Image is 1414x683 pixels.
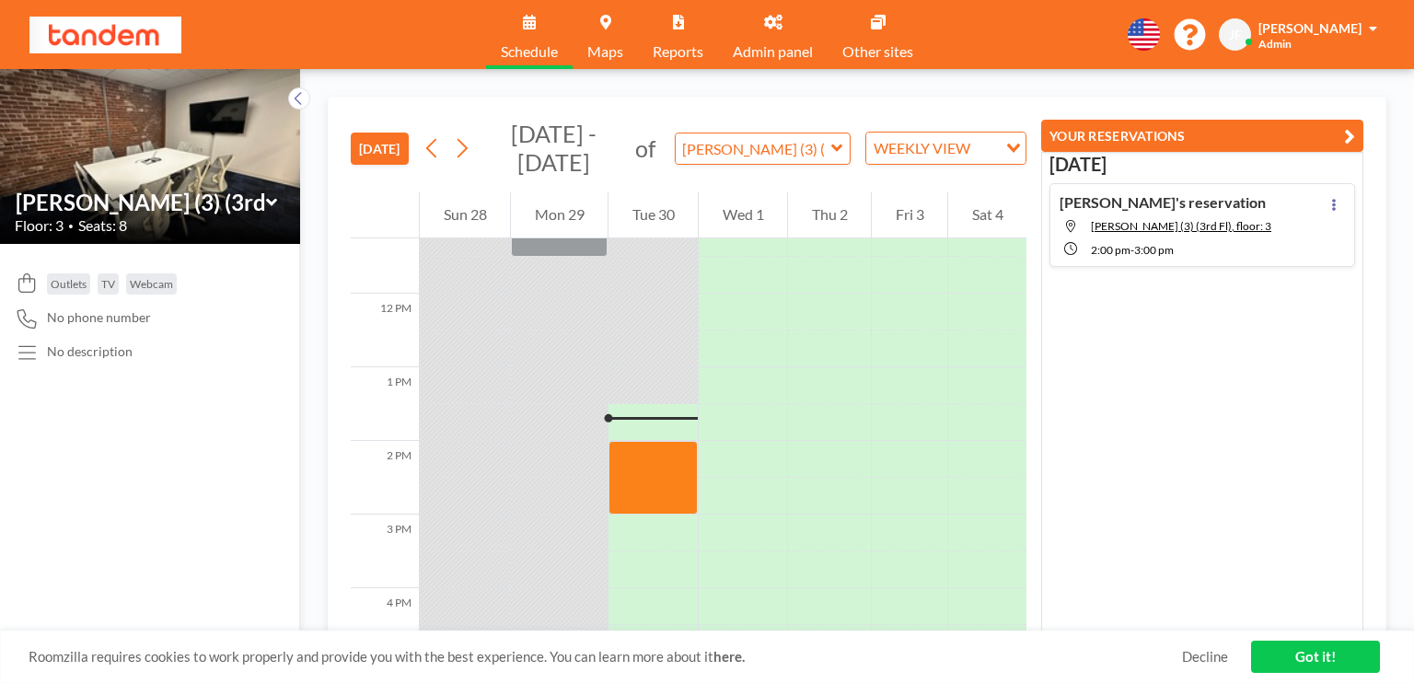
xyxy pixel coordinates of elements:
[78,216,127,235] span: Seats: 8
[351,367,419,441] div: 1 PM
[676,133,831,164] input: Carlito (3) (3rd Fl)
[68,220,74,232] span: •
[29,648,1182,666] span: Roomzilla requires cookies to work properly and provide you with the best experience. You can lea...
[1091,219,1271,233] span: Carlito (3) (3rd Fl), floor: 3
[1041,120,1363,152] button: YOUR RESERVATIONS
[15,216,64,235] span: Floor: 3
[1182,648,1228,666] a: Decline
[351,220,419,294] div: 11 AM
[351,441,419,515] div: 2 PM
[699,192,787,238] div: Wed 1
[608,192,698,238] div: Tue 30
[1251,641,1380,673] a: Got it!
[948,192,1026,238] div: Sat 4
[1049,153,1355,176] h3: [DATE]
[635,134,655,163] span: of
[351,515,419,588] div: 3 PM
[976,136,995,160] input: Search for option
[351,133,409,165] button: [DATE]
[653,44,703,59] span: Reports
[29,17,181,53] img: organization-logo
[842,44,913,59] span: Other sites
[101,277,115,291] span: TV
[16,189,266,215] input: Carlito (3) (3rd Fl)
[1258,20,1362,36] span: [PERSON_NAME]
[420,192,510,238] div: Sun 28
[713,648,745,665] a: here.
[47,343,133,360] div: No description
[501,44,558,59] span: Schedule
[587,44,623,59] span: Maps
[47,309,151,326] span: No phone number
[788,192,871,238] div: Thu 2
[872,192,947,238] div: Fri 3
[351,294,419,367] div: 12 PM
[511,192,608,238] div: Mon 29
[351,588,419,662] div: 4 PM
[1134,243,1174,257] span: 3:00 PM
[511,120,597,176] span: [DATE] - [DATE]
[1130,243,1134,257] span: -
[870,136,974,160] span: WEEKLY VIEW
[1258,37,1292,51] span: Admin
[1091,243,1130,257] span: 2:00 PM
[1060,193,1266,212] h4: [PERSON_NAME]'s reservation
[866,133,1026,164] div: Search for option
[733,44,813,59] span: Admin panel
[51,277,87,291] span: Outlets
[1229,27,1242,43] span: JF
[130,277,173,291] span: Webcam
